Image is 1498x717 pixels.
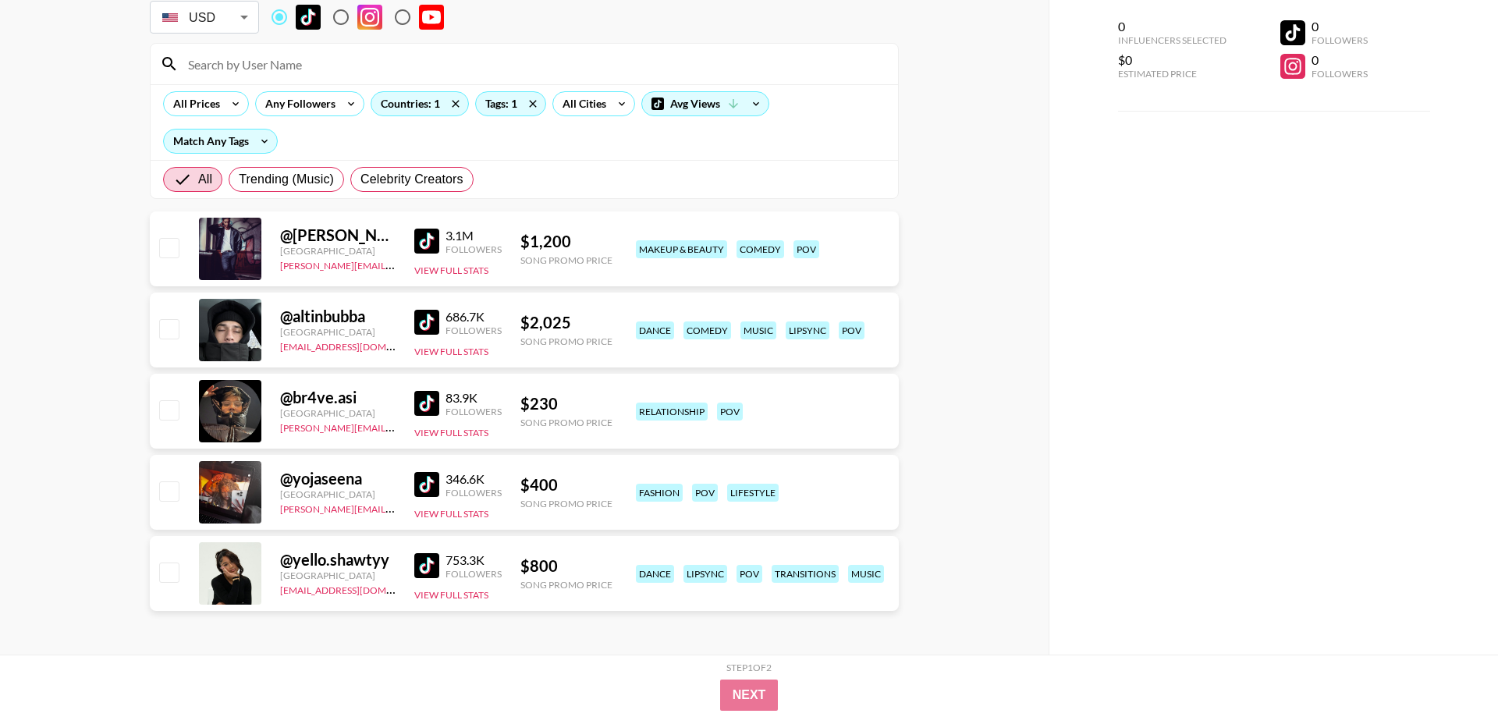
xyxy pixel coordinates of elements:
[256,92,339,115] div: Any Followers
[1118,52,1226,68] div: $0
[642,92,769,115] div: Avg Views
[357,5,382,30] img: Instagram
[520,579,612,591] div: Song Promo Price
[414,229,439,254] img: TikTok
[520,417,612,428] div: Song Promo Price
[445,552,502,568] div: 753.3K
[520,335,612,347] div: Song Promo Price
[636,565,674,583] div: dance
[280,570,396,581] div: [GEOGRAPHIC_DATA]
[414,427,488,438] button: View Full Stats
[414,553,439,578] img: TikTok
[737,240,784,258] div: comedy
[636,403,708,421] div: relationship
[445,487,502,499] div: Followers
[280,407,396,419] div: [GEOGRAPHIC_DATA]
[414,264,488,276] button: View Full Stats
[445,390,502,406] div: 83.9K
[280,488,396,500] div: [GEOGRAPHIC_DATA]
[636,321,674,339] div: dance
[239,170,334,189] span: Trending (Music)
[726,662,772,673] div: Step 1 of 2
[280,469,396,488] div: @ yojaseena
[636,484,683,502] div: fashion
[520,475,612,495] div: $ 400
[520,232,612,251] div: $ 1,200
[280,500,659,515] a: [PERSON_NAME][EMAIL_ADDRESS][PERSON_NAME][PERSON_NAME][DOMAIN_NAME]
[720,680,779,711] button: Next
[717,403,743,421] div: pov
[164,130,277,153] div: Match Any Tags
[839,321,864,339] div: pov
[520,556,612,576] div: $ 800
[179,51,889,76] input: Search by User Name
[1312,68,1368,80] div: Followers
[445,471,502,487] div: 346.6K
[1312,52,1368,68] div: 0
[737,565,762,583] div: pov
[280,338,437,353] a: [EMAIL_ADDRESS][DOMAIN_NAME]
[445,406,502,417] div: Followers
[692,484,718,502] div: pov
[476,92,545,115] div: Tags: 1
[414,472,439,497] img: TikTok
[360,170,463,189] span: Celebrity Creators
[414,508,488,520] button: View Full Stats
[520,394,612,414] div: $ 230
[1312,34,1368,46] div: Followers
[553,92,609,115] div: All Cities
[153,4,256,31] div: USD
[636,240,727,258] div: makeup & beauty
[198,170,212,189] span: All
[520,254,612,266] div: Song Promo Price
[414,589,488,601] button: View Full Stats
[414,391,439,416] img: TikTok
[280,245,396,257] div: [GEOGRAPHIC_DATA]
[414,310,439,335] img: TikTok
[280,419,585,434] a: [PERSON_NAME][EMAIL_ADDRESS][PERSON_NAME][DOMAIN_NAME]
[520,313,612,332] div: $ 2,025
[296,5,321,30] img: TikTok
[1118,34,1226,46] div: Influencers Selected
[280,225,396,245] div: @ [PERSON_NAME].[PERSON_NAME]
[727,484,779,502] div: lifestyle
[280,388,396,407] div: @ br4ve.asi
[280,257,511,272] a: [PERSON_NAME][EMAIL_ADDRESS][DOMAIN_NAME]
[445,568,502,580] div: Followers
[280,581,437,596] a: [EMAIL_ADDRESS][DOMAIN_NAME]
[419,5,444,30] img: YouTube
[280,307,396,326] div: @ altinbubba
[740,321,776,339] div: music
[772,565,839,583] div: transitions
[683,321,731,339] div: comedy
[1420,639,1479,698] iframe: Drift Widget Chat Controller
[520,498,612,509] div: Song Promo Price
[445,243,502,255] div: Followers
[445,309,502,325] div: 686.7K
[1118,68,1226,80] div: Estimated Price
[445,228,502,243] div: 3.1M
[280,326,396,338] div: [GEOGRAPHIC_DATA]
[371,92,468,115] div: Countries: 1
[683,565,727,583] div: lipsync
[164,92,223,115] div: All Prices
[414,346,488,357] button: View Full Stats
[793,240,819,258] div: pov
[1118,19,1226,34] div: 0
[848,565,884,583] div: music
[280,550,396,570] div: @ yello.shawtyy
[445,325,502,336] div: Followers
[1312,19,1368,34] div: 0
[786,321,829,339] div: lipsync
